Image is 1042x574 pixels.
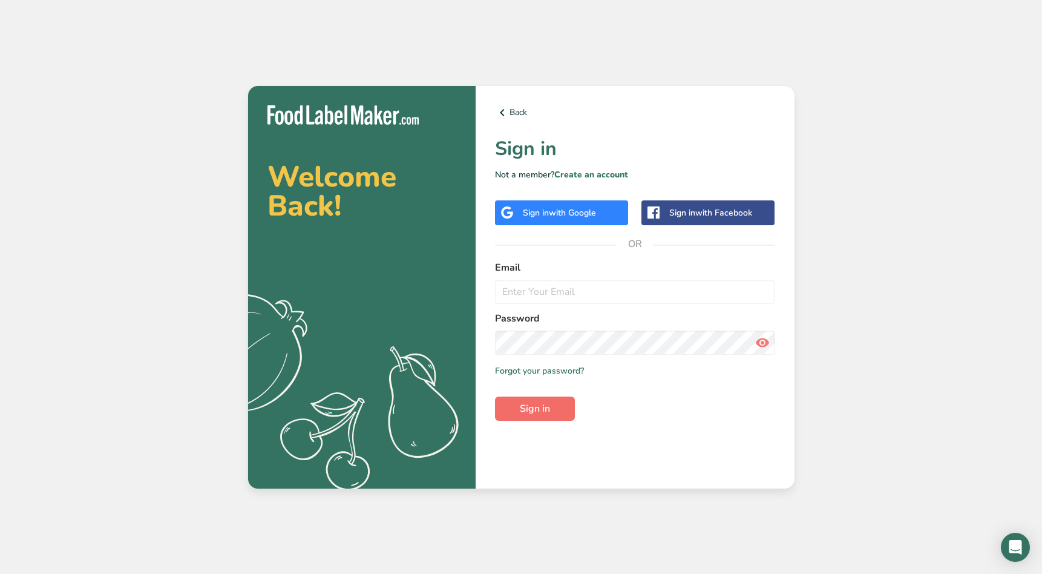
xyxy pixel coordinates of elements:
h2: Welcome Back! [267,162,456,220]
a: Back [495,105,775,120]
img: Food Label Maker [267,105,419,125]
div: Sign in [669,206,752,219]
span: Sign in [520,401,550,416]
span: with Google [549,207,596,219]
button: Sign in [495,397,575,421]
a: Forgot your password? [495,365,584,377]
p: Not a member? [495,168,775,181]
div: Sign in [523,206,596,219]
input: Enter Your Email [495,280,775,304]
div: Open Intercom Messenger [1001,533,1030,562]
span: OR [617,226,653,262]
label: Email [495,260,775,275]
span: with Facebook [695,207,752,219]
h1: Sign in [495,134,775,163]
label: Password [495,311,775,326]
a: Create an account [554,169,628,180]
